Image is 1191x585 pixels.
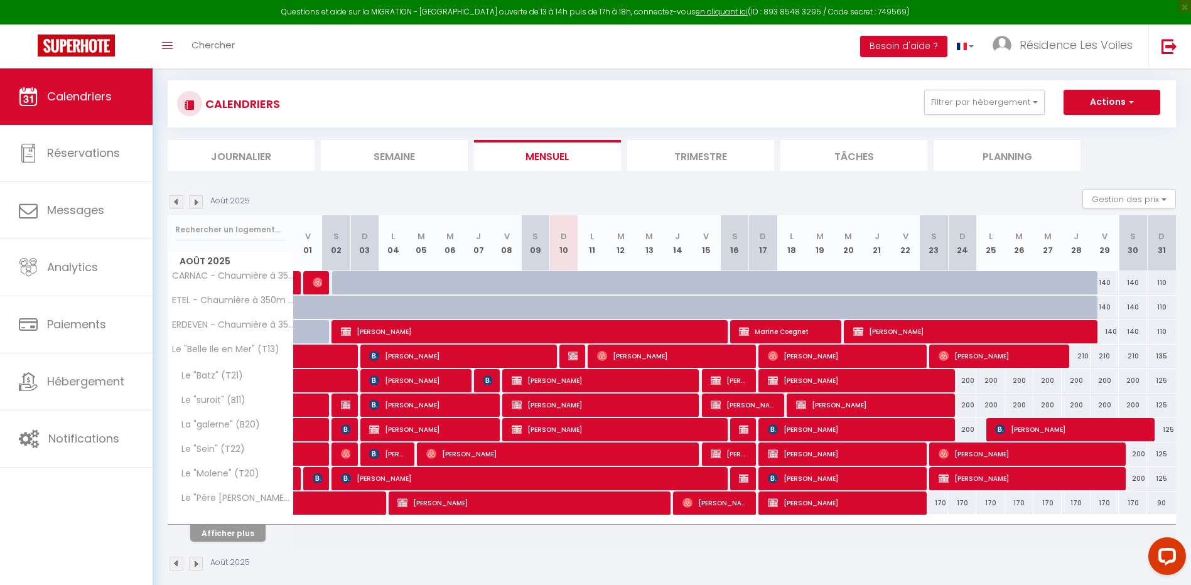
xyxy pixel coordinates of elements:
[1091,369,1119,392] div: 200
[1147,418,1176,441] div: 125
[170,491,296,505] span: Le "Père [PERSON_NAME]" (B10)
[1062,215,1090,271] th: 28
[305,230,311,242] abbr: V
[749,215,777,271] th: 17
[1119,215,1147,271] th: 30
[512,368,691,392] span: [PERSON_NAME]
[768,442,919,466] span: [PERSON_NAME]
[682,491,748,515] span: [PERSON_NAME]
[168,252,293,271] span: Août 2025
[627,140,774,171] li: Trimestre
[341,466,718,490] span: [PERSON_NAME]
[1147,394,1176,417] div: 125
[948,394,976,417] div: 200
[549,215,578,271] th: 10
[47,202,104,218] span: Messages
[1062,394,1090,417] div: 200
[170,345,279,354] span: Le "Belle Ile en Mer" (T13)
[1147,491,1176,515] div: 90
[816,230,824,242] abbr: M
[191,38,235,51] span: Chercher
[532,230,538,242] abbr: S
[170,369,246,383] span: Le "Batz" (T21)
[418,230,425,242] abbr: M
[780,140,927,171] li: Tâches
[1005,369,1033,392] div: 200
[948,369,976,392] div: 200
[369,368,463,392] span: [PERSON_NAME]
[948,215,976,271] th: 24
[170,443,248,456] span: Le "Sein" (T22)
[369,442,407,466] span: [PERSON_NAME]
[341,319,718,343] span: [PERSON_NAME]
[796,393,947,417] span: [PERSON_NAME]
[512,417,719,441] span: [PERSON_NAME]
[426,442,690,466] span: [PERSON_NAME]
[891,215,919,271] th: 22
[210,557,250,569] p: Août 2025
[341,417,350,441] span: [PERSON_NAME]
[170,394,249,407] span: Le "suroit" (B11)
[1064,90,1160,115] button: Actions
[696,6,748,17] a: en cliquant ici
[1147,296,1176,319] div: 110
[379,215,407,271] th: 04
[1147,215,1176,271] th: 31
[1119,345,1147,368] div: 210
[350,215,379,271] th: 03
[995,417,1146,441] span: [PERSON_NAME]
[47,373,124,389] span: Hébergement
[1147,467,1176,490] div: 125
[939,442,1118,466] span: [PERSON_NAME]
[341,393,350,417] span: [PERSON_NAME]
[645,230,653,242] abbr: M
[1020,37,1133,53] span: Résidence Les Voiles
[521,215,549,271] th: 09
[1119,394,1147,417] div: 200
[1062,345,1090,368] div: 210
[1033,491,1062,515] div: 170
[446,230,454,242] abbr: M
[635,215,663,271] th: 13
[675,230,680,242] abbr: J
[1005,394,1033,417] div: 200
[768,491,919,515] span: [PERSON_NAME]
[1138,532,1191,585] iframe: LiveChat chat widget
[369,393,492,417] span: [PERSON_NAME]
[568,344,578,368] span: [PERSON_NAME]
[1074,230,1079,242] abbr: J
[1015,230,1023,242] abbr: M
[1119,320,1147,343] div: 140
[1091,394,1119,417] div: 200
[1091,215,1119,271] th: 29
[407,215,436,271] th: 05
[711,368,748,392] span: [PERSON_NAME]
[976,215,1005,271] th: 25
[483,368,492,392] span: [PERSON_NAME]
[777,215,806,271] th: 18
[170,271,296,281] span: CARNAC - Chaumière à 350m de la plage de [GEOGRAPHIC_DATA] ! C
[790,230,794,242] abbr: L
[976,394,1005,417] div: 200
[493,215,521,271] th: 08
[920,215,948,271] th: 23
[321,140,468,171] li: Semaine
[182,24,244,68] a: Chercher
[1091,345,1119,368] div: 210
[739,417,748,441] span: [PERSON_NAME]
[768,466,919,490] span: [PERSON_NAME]
[313,271,322,294] span: Thibault Ykeepedia
[170,296,296,305] span: ETEL - Chaumière à 350m de la plage de [GEOGRAPHIC_DATA] ! Et
[939,344,1061,368] span: [PERSON_NAME]
[732,230,738,242] abbr: S
[1062,369,1090,392] div: 200
[1091,320,1119,343] div: 140
[993,36,1011,55] img: ...
[844,230,852,242] abbr: M
[38,35,115,56] img: Super Booking
[739,319,833,343] span: Marine Coegnet
[939,466,1118,490] span: [PERSON_NAME]
[561,230,567,242] abbr: D
[931,230,937,242] abbr: S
